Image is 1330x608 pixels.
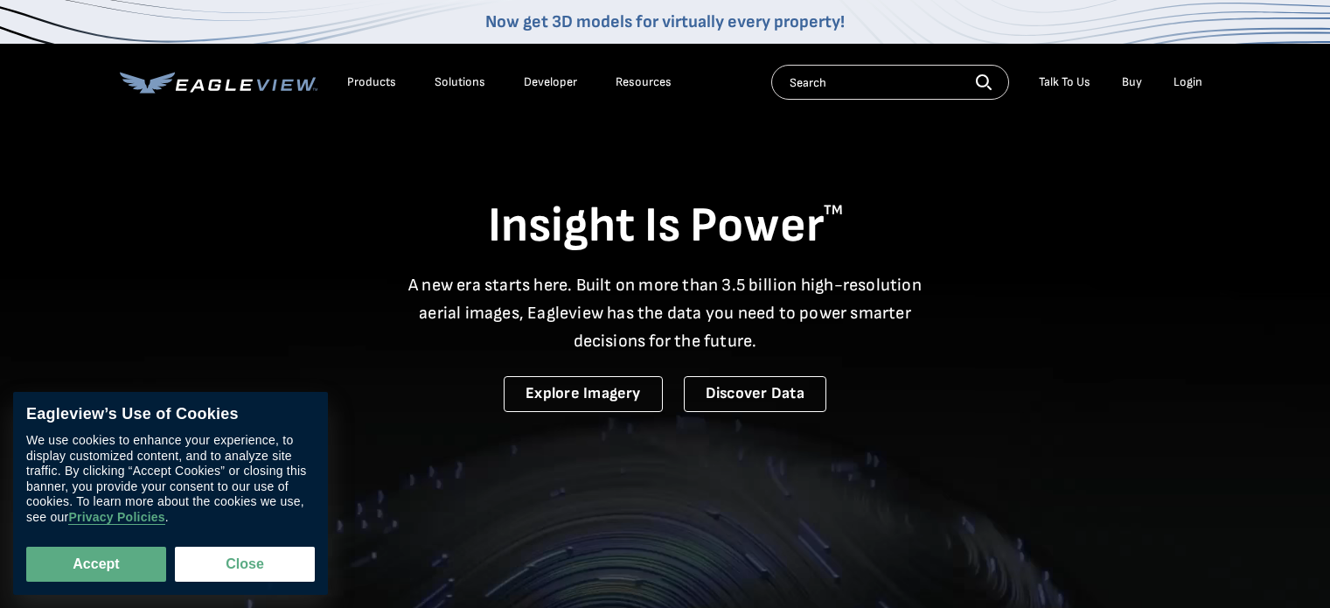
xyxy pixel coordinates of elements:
[68,510,164,525] a: Privacy Policies
[1173,74,1202,90] div: Login
[26,547,166,582] button: Accept
[347,74,396,90] div: Products
[616,74,672,90] div: Resources
[175,547,315,582] button: Close
[824,202,843,219] sup: TM
[398,271,933,355] p: A new era starts here. Built on more than 3.5 billion high-resolution aerial images, Eagleview ha...
[435,74,485,90] div: Solutions
[26,405,315,424] div: Eagleview’s Use of Cookies
[504,376,663,412] a: Explore Imagery
[684,376,826,412] a: Discover Data
[1122,74,1142,90] a: Buy
[26,433,315,525] div: We use cookies to enhance your experience, to display customized content, and to analyze site tra...
[771,65,1009,100] input: Search
[1039,74,1090,90] div: Talk To Us
[120,196,1211,257] h1: Insight Is Power
[485,11,845,32] a: Now get 3D models for virtually every property!
[524,74,577,90] a: Developer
